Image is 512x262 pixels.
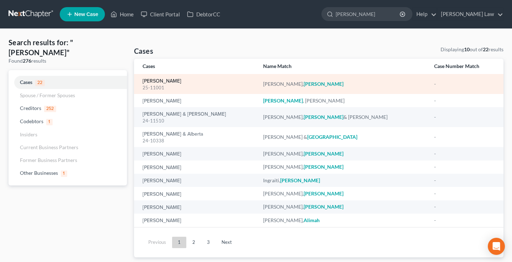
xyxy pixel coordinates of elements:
[304,81,343,87] em: [PERSON_NAME]
[20,92,75,98] span: Spouse / Former Spouses
[9,154,127,167] a: Former Business Partners
[464,46,470,52] strong: 10
[201,237,215,248] a: 3
[143,79,181,84] a: [PERSON_NAME]
[143,137,252,144] div: 24-10338
[263,190,423,197] div: [PERSON_NAME],
[143,205,181,210] a: [PERSON_NAME]
[20,118,43,124] span: Codebtors
[304,204,343,210] em: [PERSON_NAME]
[20,131,37,137] span: Insiders
[437,8,503,21] a: [PERSON_NAME] Law
[143,192,181,197] a: [PERSON_NAME]
[9,167,127,180] a: Other Businesses1
[9,37,127,57] h4: Search results for: "[PERSON_NAME]"
[304,114,343,120] em: [PERSON_NAME]
[143,178,181,183] a: [PERSON_NAME]
[434,114,495,121] div: -
[434,97,495,104] div: -
[428,59,503,74] th: Case Number Match
[20,157,77,163] span: Former Business Partners
[304,151,343,157] em: [PERSON_NAME]
[434,163,495,171] div: -
[280,177,320,183] em: [PERSON_NAME]
[134,59,257,74] th: Cases
[304,190,343,197] em: [PERSON_NAME]
[263,217,423,224] div: [PERSON_NAME],
[304,164,343,170] em: [PERSON_NAME]
[143,117,252,124] div: 24-11510
[35,80,45,86] span: 22
[216,237,238,248] a: Next
[434,133,495,141] div: -
[20,79,32,85] span: Cases
[263,80,423,88] div: [PERSON_NAME],
[304,217,320,223] em: Alimah
[9,76,127,89] a: Cases22
[483,46,489,52] strong: 22
[263,177,423,184] div: Ingraiti,
[9,141,127,154] a: Current Business Partners
[263,203,423,210] div: [PERSON_NAME],
[143,152,181,157] a: [PERSON_NAME]
[137,8,183,21] a: Client Portal
[488,238,505,255] div: Open Intercom Messenger
[44,106,56,112] span: 252
[143,132,203,137] a: [PERSON_NAME] & Alberta
[434,177,495,184] div: -
[143,99,181,104] a: [PERSON_NAME]
[143,165,181,170] a: [PERSON_NAME]
[172,237,186,248] a: 1
[183,8,224,21] a: DebtorCC
[434,203,495,210] div: -
[20,144,78,150] span: Current Business Partners
[263,150,423,157] div: [PERSON_NAME],
[134,46,153,56] h4: Cases
[434,190,495,197] div: -
[74,12,98,17] span: New Case
[143,112,226,117] a: [PERSON_NAME] & [PERSON_NAME]
[257,59,429,74] th: Name Match
[263,163,423,171] div: [PERSON_NAME],
[9,128,127,141] a: Insiders
[107,8,137,21] a: Home
[263,114,423,121] div: [PERSON_NAME], & [PERSON_NAME]
[434,217,495,224] div: -
[187,237,201,248] a: 2
[143,218,181,223] a: [PERSON_NAME]
[61,171,67,177] span: 1
[434,150,495,157] div: -
[143,84,252,91] div: 25-11001
[20,105,41,111] span: Creditors
[413,8,437,21] a: Help
[23,58,31,64] strong: 276
[9,115,127,128] a: Codebtors1
[263,133,423,141] div: [PERSON_NAME] &
[441,46,503,53] div: Displaying out of results
[263,97,423,104] div: , [PERSON_NAME]
[20,170,58,176] span: Other Businesses
[9,89,127,102] a: Spouse / Former Spouses
[434,80,495,88] div: -
[336,7,401,21] input: Search by name...
[9,57,127,64] div: Found results
[46,119,53,125] span: 1
[9,102,127,115] a: Creditors252
[263,98,303,104] em: [PERSON_NAME]
[307,134,357,140] em: [GEOGRAPHIC_DATA]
